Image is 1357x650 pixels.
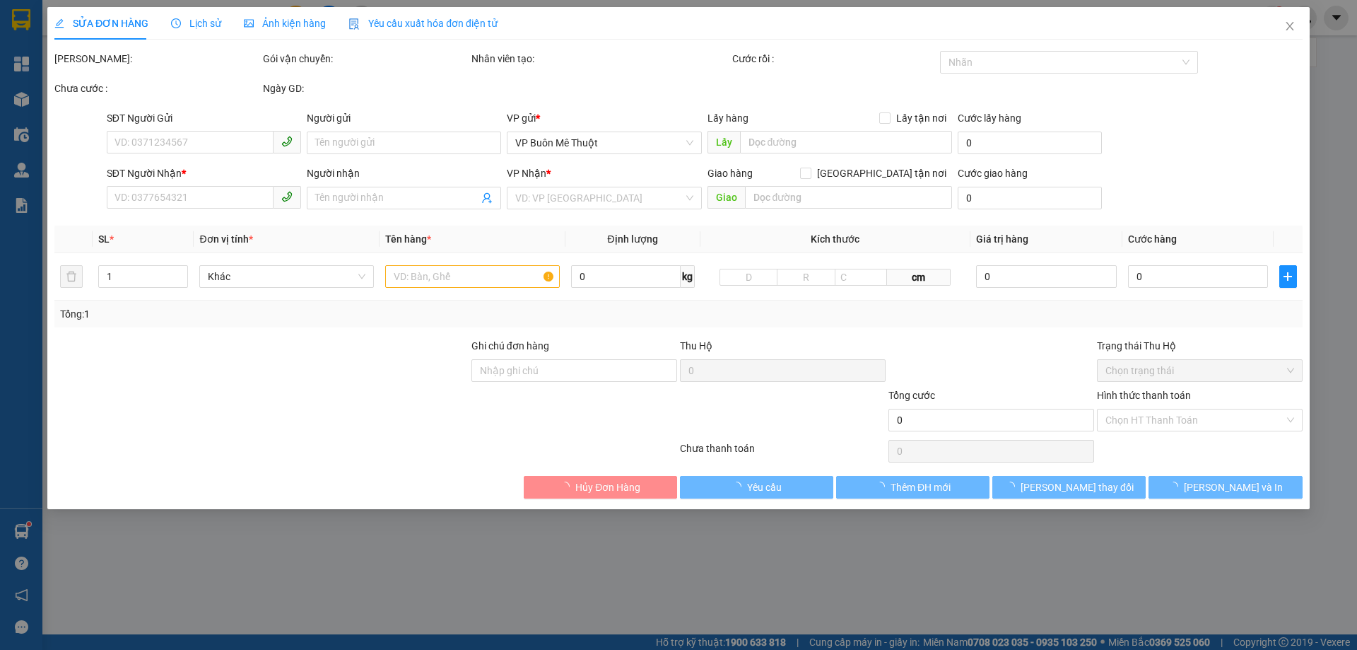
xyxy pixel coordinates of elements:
div: SĐT Người Gửi [107,110,301,126]
button: Hủy Đơn Hàng [524,476,677,499]
div: Người nhận [307,166,501,181]
div: Chưa cước : [54,81,260,96]
input: D [719,269,777,286]
input: Ghi chú đơn hàng [471,359,677,382]
span: edit [54,18,64,28]
span: Định lượng [608,233,658,245]
span: [PERSON_NAME] và In [1184,480,1283,495]
div: VP gửi [507,110,702,126]
span: cm [887,269,951,286]
span: clock-circle [171,18,181,28]
span: Lấy [707,131,740,153]
span: Đơn vị tính [200,233,253,245]
div: Chưa thanh toán [678,441,887,465]
div: Cước rồi : [732,51,938,66]
span: Chọn trạng thái [1105,360,1294,381]
span: SL [98,233,110,245]
span: Ảnh kiện hàng [244,18,326,29]
button: delete [60,265,83,288]
label: Cước lấy hàng [958,112,1021,124]
input: Dọc đường [740,131,952,153]
span: Thu Hộ [680,340,712,352]
input: VD: Bàn, Ghế [385,265,560,288]
span: Lịch sử [171,18,221,29]
div: VP Buôn Mê Thuột [12,12,111,46]
span: Khác [208,266,366,287]
input: Dọc đường [745,186,952,209]
input: C [835,269,887,286]
div: Ngày GD: [263,81,469,96]
span: Yêu cầu [747,480,782,495]
input: R [777,269,835,286]
span: Nhận: [121,13,155,28]
span: Giao [707,186,745,209]
span: loading [875,482,891,492]
label: Ghi chú đơn hàng [471,340,549,352]
button: plus [1280,265,1297,288]
span: loading [732,482,747,492]
button: Yêu cầu [680,476,833,499]
div: 0814044444 [121,63,234,83]
span: Tên hàng [385,233,431,245]
span: Kích thước [811,233,859,245]
img: icon [348,18,360,30]
div: Gói vận chuyển: [263,51,469,66]
input: Cước giao hàng [958,187,1102,209]
div: VP Bến Xe Miền Đông [121,12,234,46]
span: plus [1281,271,1296,282]
span: loading [560,482,575,492]
span: Thêm ĐH mới [891,480,951,495]
span: phone [281,191,293,202]
span: SỬA ĐƠN HÀNG [54,18,148,29]
span: Tổng cước [888,390,935,401]
span: loading [1005,482,1021,492]
span: user-add [482,192,493,204]
span: [PERSON_NAME] thay đổi [1021,480,1134,495]
div: [PERSON_NAME]: [54,51,260,66]
button: [PERSON_NAME] và In [1149,476,1303,499]
input: Cước lấy hàng [958,132,1102,154]
span: loading [1168,482,1184,492]
span: Yêu cầu xuất hóa đơn điện tử [348,18,498,29]
span: Giao hàng [707,168,753,179]
span: close [1284,21,1296,32]
span: VP Nhận [507,168,547,179]
span: Lấy tận nơi [891,110,952,126]
label: Hình thức thanh toán [1097,390,1191,401]
label: Cước giao hàng [958,168,1028,179]
button: Thêm ĐH mới [836,476,989,499]
span: phone [281,136,293,147]
div: Trạng thái Thu Hộ [1097,338,1303,354]
div: Người gửi [307,110,501,126]
button: [PERSON_NAME] thay đổi [992,476,1146,499]
span: Gửi: [12,13,34,28]
div: Nhân viên tạo: [471,51,729,66]
span: kg [681,265,695,288]
div: Tổng: 1 [60,306,524,322]
div: Nha Khoa Valis [12,46,111,80]
span: Giá trị hàng [976,233,1028,245]
div: SĐT Người Nhận [107,166,301,181]
span: Lấy hàng [707,112,748,124]
span: VP Buôn Mê Thuột [516,132,693,153]
button: Close [1270,7,1310,47]
div: [PERSON_NAME] [121,46,234,63]
span: [GEOGRAPHIC_DATA] tận nơi [811,166,952,181]
span: picture [244,18,254,28]
div: 0843218218 [12,80,111,100]
span: Hủy Đơn Hàng [575,480,640,495]
span: Cước hàng [1128,233,1177,245]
